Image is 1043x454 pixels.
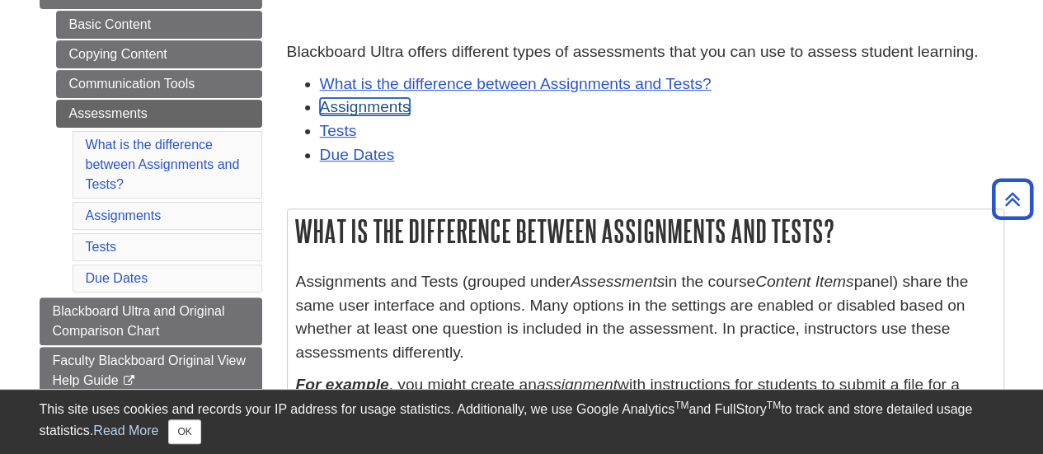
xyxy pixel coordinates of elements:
a: What is the difference between Assignments and Tests? [320,75,712,92]
a: Blackboard Ultra and Original Comparison Chart [40,297,262,345]
a: What is the difference between Assignments and Tests? [86,138,240,191]
em: assignment [537,376,618,393]
span: Blackboard Ultra and Original Comparison Chart [53,304,225,338]
a: Tests [86,240,116,254]
h2: What is the difference between Assignments and Tests? [288,209,1003,253]
em: Assessments [571,273,665,290]
a: Assignments [86,208,162,222]
div: This site uses cookies and records your IP address for usage statistics. Additionally, we use Goo... [40,400,1004,444]
a: Faculty Blackboard Original View Help Guide [40,347,262,395]
a: Basic Content [56,11,262,39]
em: Content Items [755,273,853,290]
a: Back to Top [986,188,1039,210]
a: Copying Content [56,40,262,68]
a: Tests [320,122,357,139]
a: Assessments [56,100,262,128]
sup: TM [674,400,688,411]
a: Read More [93,424,158,438]
a: Assignments [320,98,411,115]
strong: For example [296,376,389,393]
a: Due Dates [320,146,395,163]
a: Communication Tools [56,70,262,98]
p: Assignments and Tests (grouped under in the course panel) share the same user interface and optio... [296,270,995,365]
p: Blackboard Ultra offers different types of assessments that you can use to assess student learning. [287,40,1004,64]
a: Due Dates [86,271,148,285]
i: This link opens in a new window [122,376,136,386]
button: Close [168,419,200,444]
span: Faculty Blackboard Original View Help Guide [53,353,246,387]
sup: TM [767,400,781,411]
